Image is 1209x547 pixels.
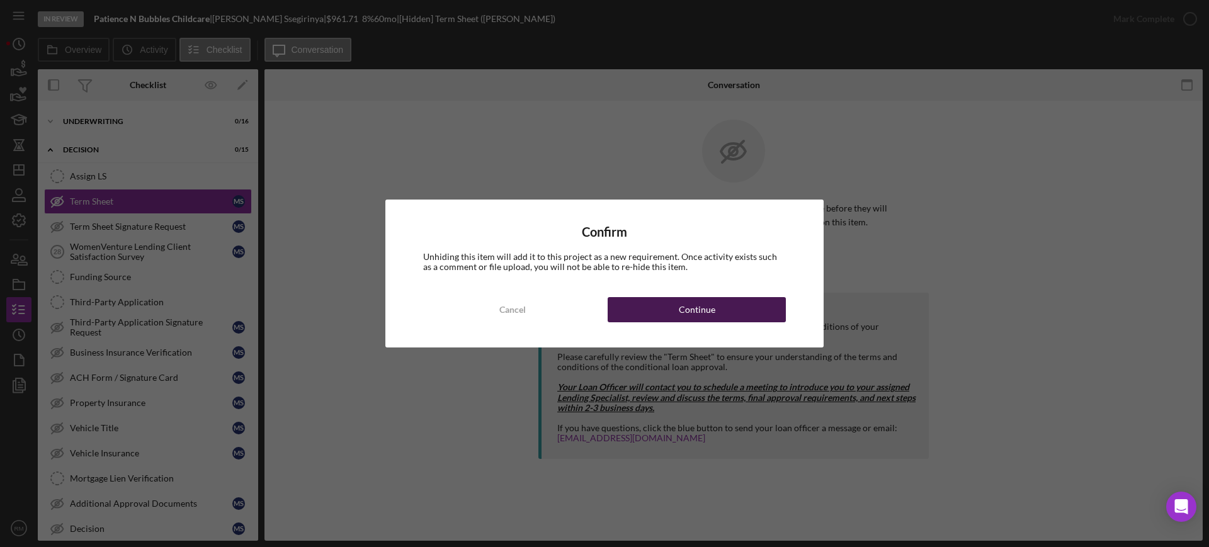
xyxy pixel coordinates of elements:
[423,225,786,239] h4: Confirm
[679,297,715,322] div: Continue
[499,297,526,322] div: Cancel
[423,297,601,322] button: Cancel
[423,252,786,272] div: Unhiding this item will add it to this project as a new requirement. Once activity exists such as...
[1166,492,1196,522] div: Open Intercom Messenger
[608,297,786,322] button: Continue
